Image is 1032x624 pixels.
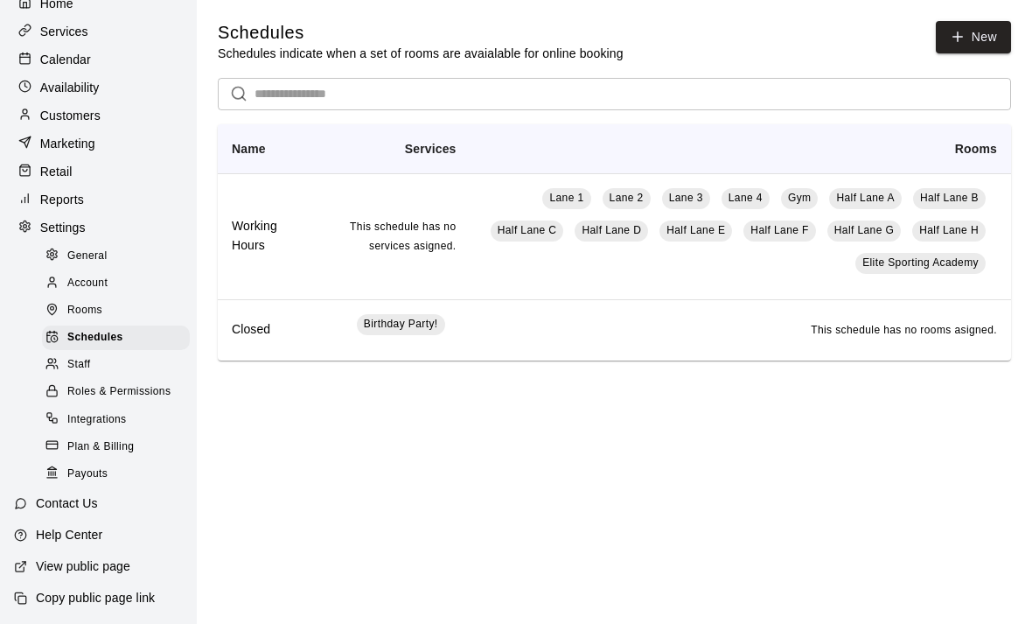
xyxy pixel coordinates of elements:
span: Integrations [67,411,127,429]
b: Name [232,142,266,156]
a: Half Lane F [743,221,815,242]
div: Account [42,271,190,296]
span: Elite Sporting Academy [862,256,979,269]
b: Services [405,142,457,156]
a: Services [14,18,183,45]
a: New [936,21,1011,53]
div: General [42,244,190,269]
a: Lane 4 [722,188,770,209]
p: Services [40,23,88,40]
b: Rooms [955,142,997,156]
a: Gym [781,188,819,209]
a: Elite Sporting Academy [855,253,986,274]
p: Schedules indicate when a set of rooms are avaialable for online booking [218,45,624,62]
span: Half Lane D [582,224,641,236]
span: Lane 2 [610,192,644,204]
div: Schedules [42,326,190,350]
a: Availability [14,74,183,101]
a: Half Lane D [575,221,648,242]
a: Plan & Billing [42,433,197,460]
span: This schedule has no rooms asigned. [811,324,997,336]
a: Half Lane E [659,221,732,242]
span: Plan & Billing [67,438,134,456]
p: Availability [40,79,100,96]
h6: Closed [232,320,291,340]
a: Schedules [42,325,197,352]
span: Lane 3 [669,192,703,204]
a: Birthday Party! [357,314,445,335]
a: Payouts [42,460,197,487]
a: Half Lane G [827,221,901,242]
span: Half Lane A [836,192,894,204]
a: Staff [42,352,197,379]
p: Reports [40,191,84,208]
h5: Schedules [218,21,624,45]
table: simple table [218,124,1011,361]
a: Settings [14,214,183,241]
span: Half Lane E [666,224,725,236]
h6: Working Hours [232,217,291,256]
span: Half Lane G [834,224,894,236]
span: Half Lane C [498,224,557,236]
p: Retail [40,163,73,180]
span: Staff [67,356,90,374]
a: Half Lane H [912,221,986,242]
span: Half Lane F [750,224,808,236]
a: Lane 2 [603,188,651,209]
p: Calendar [40,51,91,68]
span: General [67,248,108,265]
span: Lane 1 [549,192,583,204]
div: Plan & Billing [42,435,190,459]
span: Rooms [67,302,102,319]
p: Copy public page link [36,589,155,606]
a: Retail [14,158,183,185]
span: Gym [788,192,812,204]
span: Account [67,275,108,292]
div: Integrations [42,408,190,432]
p: Help Center [36,526,102,543]
span: Lane 4 [729,192,763,204]
a: Marketing [14,130,183,157]
div: Payouts [42,462,190,487]
p: View public page [36,557,130,575]
a: Customers [14,102,183,129]
p: Marketing [40,135,95,152]
a: Rooms [42,298,197,325]
span: This schedule has no services asigned. [350,221,456,252]
p: Settings [40,219,86,236]
a: Reports [14,186,183,213]
a: General [42,242,197,270]
span: Half Lane H [919,224,979,236]
a: Integrations [42,406,197,433]
a: Calendar [14,46,183,73]
a: Half Lane B [913,188,986,209]
a: Lane 3 [662,188,710,209]
div: Roles & Permissions [42,380,190,404]
span: Roles & Permissions [67,383,171,401]
div: Rooms [42,298,190,323]
p: Customers [40,107,101,124]
div: Staff [42,353,190,377]
span: Birthday Party! [364,318,438,330]
p: Contact Us [36,494,98,512]
a: Lane 1 [542,188,590,209]
a: Half Lane A [829,188,901,209]
a: Roles & Permissions [42,379,197,406]
span: Half Lane B [920,192,979,204]
span: Schedules [67,329,123,347]
span: Payouts [67,466,108,483]
a: Half Lane C [491,221,564,242]
a: Account [42,270,197,297]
